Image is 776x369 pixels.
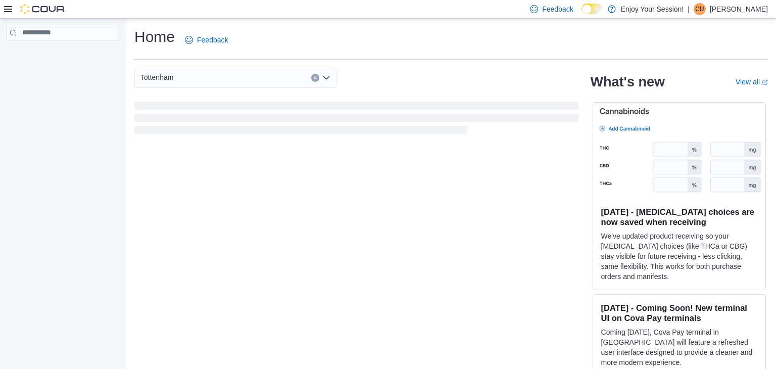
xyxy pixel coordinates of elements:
span: Feedback [542,4,573,14]
a: View allExternal link [736,78,768,86]
p: | [688,3,690,15]
p: Coming [DATE], Cova Pay terminal in [GEOGRAPHIC_DATA] will feature a refreshed user interface des... [601,327,757,367]
span: Tottenham [140,71,173,83]
a: Feedback [181,30,232,50]
span: Feedback [197,35,228,45]
span: Loading [134,104,578,136]
input: Dark Mode [581,4,603,14]
h3: [DATE] - [MEDICAL_DATA] choices are now saved when receiving [601,207,757,227]
div: Cameron Uquarhart [694,3,706,15]
span: CU [695,3,704,15]
p: We've updated product receiving so your [MEDICAL_DATA] choices (like THCa or CBG) stay visible fo... [601,231,757,282]
p: Enjoy Your Session! [621,3,684,15]
h1: Home [134,27,175,47]
h2: What's new [591,74,665,90]
span: Dark Mode [581,14,582,15]
img: Cova [20,4,66,14]
button: Clear input [311,74,319,82]
button: Open list of options [322,74,330,82]
svg: External link [762,79,768,85]
nav: Complex example [6,43,119,67]
h3: [DATE] - Coming Soon! New terminal UI on Cova Pay terminals [601,303,757,323]
p: [PERSON_NAME] [710,3,768,15]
